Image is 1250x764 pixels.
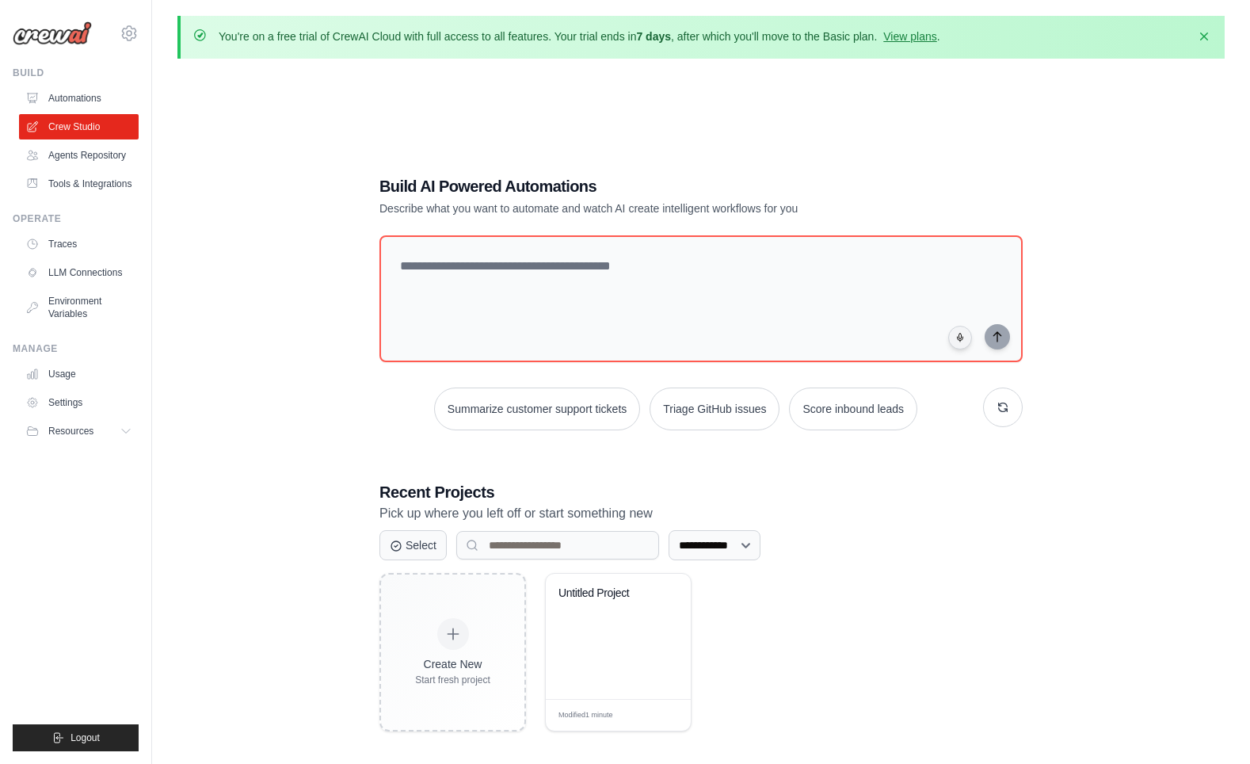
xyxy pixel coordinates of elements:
a: Settings [19,390,139,415]
button: Click to speak your automation idea [948,326,972,350]
a: Agents Repository [19,143,139,168]
span: Resources [48,425,93,437]
div: Manage [13,342,139,355]
p: Pick up where you left off or start something new [379,503,1023,524]
button: Get new suggestions [983,388,1023,427]
a: Traces [19,231,139,257]
a: Automations [19,86,139,111]
a: Crew Studio [19,114,139,139]
strong: 7 days [636,30,671,43]
p: You're on a free trial of CrewAI Cloud with full access to all features. Your trial ends in , aft... [219,29,940,44]
button: Triage GitHub issues [650,388,779,430]
span: Logout [71,732,100,744]
button: Score inbound leads [789,388,917,430]
img: Logo [13,21,92,45]
a: View plans [883,30,936,43]
button: Resources [19,418,139,444]
h3: Recent Projects [379,481,1023,503]
div: Create New [415,656,490,672]
div: Start fresh project [415,674,490,686]
a: LLM Connections [19,260,139,285]
div: Operate [13,212,139,225]
button: Summarize customer support tickets [434,388,640,430]
a: Tools & Integrations [19,171,139,197]
div: Untitled Project [558,586,654,601]
button: Select [379,530,447,560]
span: Edit [654,709,667,721]
div: Build [13,67,139,79]
span: Modified 1 minute [558,710,613,721]
a: Usage [19,361,139,387]
button: Logout [13,724,139,751]
a: Environment Variables [19,288,139,327]
h1: Build AI Powered Automations [379,175,912,197]
p: Describe what you want to automate and watch AI create intelligent workflows for you [379,201,912,216]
